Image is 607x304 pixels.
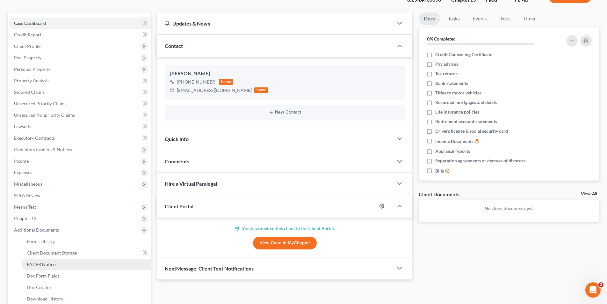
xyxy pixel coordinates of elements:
span: Quick Info [165,136,189,142]
span: Additional Documents [14,227,59,233]
span: Drivers license & social security card [435,128,508,134]
span: Client Document Storage [27,250,77,256]
a: Timer [518,12,541,25]
span: Client Profile [14,43,40,49]
a: Unsecured Priority Claims [9,98,151,109]
a: View Case in MyChapter [253,237,317,249]
div: home [219,79,233,85]
a: Case Dashboard [9,18,151,29]
span: Unsecured Nonpriority Claims [14,112,75,118]
span: PACER Notices [27,262,57,267]
span: Secured Claims [14,89,45,95]
span: Expenses [14,170,32,175]
span: Tax returns [435,70,458,77]
span: 2 [598,282,603,287]
a: Lawsuits [9,121,151,132]
span: Forms Library [27,239,55,244]
span: Bank statements [435,80,468,86]
span: Property Analysis [14,78,49,83]
button: New Contact [170,110,400,115]
a: Doc Creator [22,282,151,293]
span: Doc Creator [27,285,52,290]
span: Unsecured Priority Claims [14,101,67,106]
span: Codebtors Insiders & Notices [14,147,72,152]
span: Life insurance policies [435,109,479,115]
span: Real Property [14,55,41,60]
span: Contact [165,43,183,49]
span: Income Documents [435,138,473,145]
a: Doc Form Fields [22,270,151,282]
div: [EMAIL_ADDRESS][DOMAIN_NAME] [177,87,252,93]
span: Titles to motor vehicles [435,90,481,96]
span: Personal Property [14,66,50,72]
span: Lawsuits [14,124,31,129]
a: Forms Library [22,236,151,247]
div: [PERSON_NAME] [170,70,400,78]
a: Executory Contracts [9,132,151,144]
a: Property Analysis [9,75,151,86]
span: Bills [435,168,444,174]
p: You have invited this client to the Client Portal. [165,225,405,232]
span: Means Test [14,204,36,210]
a: Fees [495,12,516,25]
strong: 0% Completed [427,36,456,41]
iframe: Intercom live chat [585,282,601,298]
span: Appraisal reports [435,148,470,154]
a: Tasks [443,12,465,25]
span: Hire a Virtual Paralegal [165,181,217,187]
a: SOFA Review [9,190,151,201]
p: No client documents yet. [424,205,594,211]
a: Credit Report [9,29,151,41]
span: Doc Form Fields [27,273,60,278]
span: Separation agreements or decrees of divorces [435,158,525,164]
span: Credit Report [14,32,41,37]
a: Events [467,12,493,25]
a: Secured Claims [9,86,151,98]
a: PACER Notices [22,259,151,270]
span: Pay advices [435,61,458,67]
a: Unsecured Nonpriority Claims [9,109,151,121]
span: Credit Counseling Certificate [435,51,492,58]
span: Retirement account statements [435,118,497,125]
a: Docs [419,12,440,25]
span: SOFA Review [14,193,40,198]
span: Income [14,158,29,164]
span: Comments [165,158,189,164]
span: Download History [27,296,63,301]
span: Case Dashboard [14,20,46,26]
div: [PHONE_NUMBER] [177,79,216,85]
a: View All [581,192,597,196]
a: Client Document Storage [22,247,151,259]
div: Updates & News [165,20,386,27]
span: Miscellaneous [14,181,42,187]
div: home [254,87,268,93]
span: Executory Contracts [14,135,55,141]
span: Recorded mortgages and deeds [435,99,497,106]
span: Chapter 13 [14,216,36,221]
div: Client Documents [419,191,459,197]
span: Client Portal [165,203,193,209]
span: NextMessage: Client Text Notifications [165,265,254,271]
